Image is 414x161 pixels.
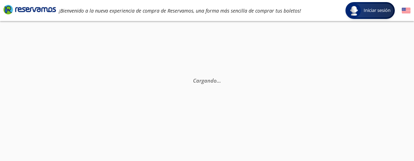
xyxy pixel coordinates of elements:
[3,4,56,17] a: Brand Logo
[193,77,221,84] em: Cargando
[218,77,220,84] span: .
[217,77,218,84] span: .
[3,4,56,15] i: Brand Logo
[361,7,393,14] span: Iniciar sesión
[59,7,301,14] em: ¡Bienvenido a la nueva experiencia de compra de Reservamos, una forma más sencilla de comprar tus...
[220,77,221,84] span: .
[402,6,411,15] button: English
